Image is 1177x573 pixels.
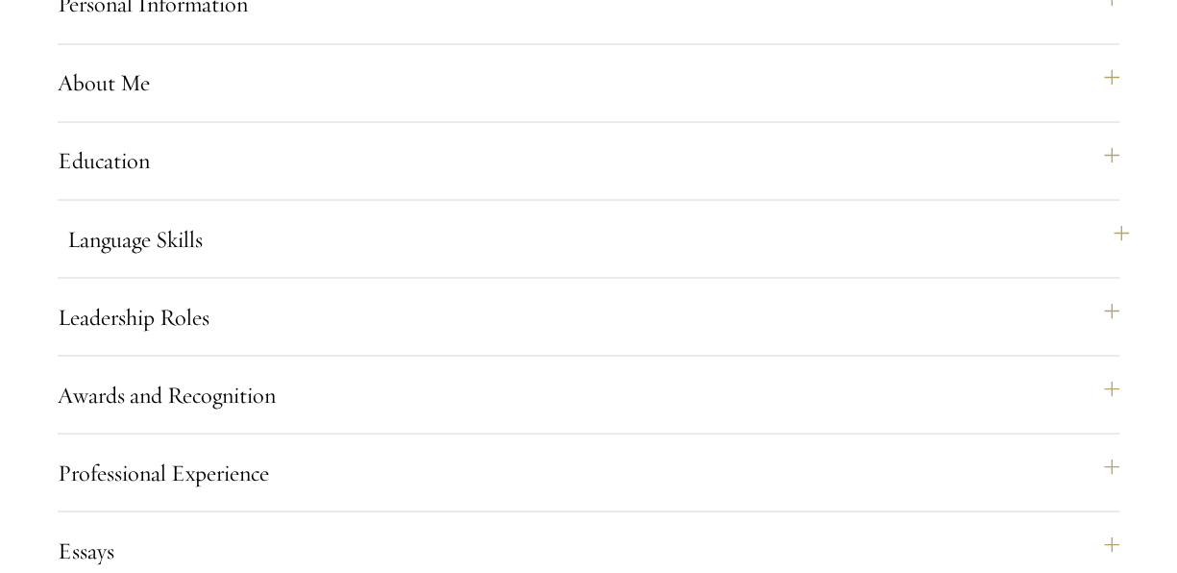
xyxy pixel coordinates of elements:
button: Professional Experience [58,449,1119,495]
button: Language Skills [67,215,1129,262]
button: Education [58,137,1119,184]
button: About Me [58,60,1119,106]
button: Leadership Roles [58,293,1119,339]
button: Essays [58,527,1119,573]
button: Awards and Recognition [58,371,1119,417]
